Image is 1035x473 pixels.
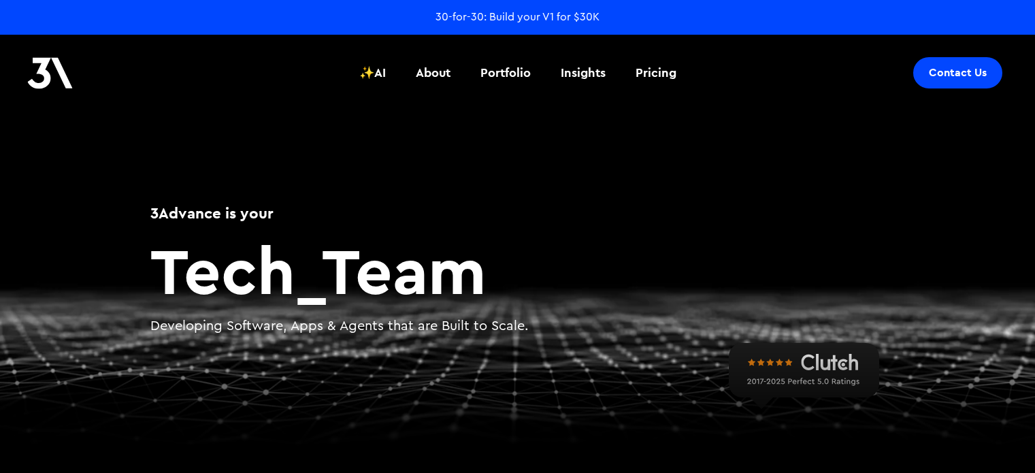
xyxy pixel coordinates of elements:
a: Portfolio [472,48,539,98]
span: _ [295,229,322,311]
div: Portfolio [480,64,531,82]
span: Tech [150,229,295,311]
a: ✨AI [351,48,394,98]
a: About [408,48,459,98]
p: Developing Software, Apps & Agents that are Built to Scale. [150,316,885,336]
h2: Team [150,238,885,303]
div: ✨AI [359,64,386,82]
div: Contact Us [929,66,987,80]
h1: 3Advance is your [150,202,885,224]
a: 30-for-30: Build your V1 for $30K [436,10,599,25]
div: About [416,64,450,82]
a: Insights [553,48,614,98]
a: Pricing [627,48,685,98]
div: Insights [561,64,606,82]
div: Pricing [636,64,676,82]
a: Contact Us [913,57,1002,88]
